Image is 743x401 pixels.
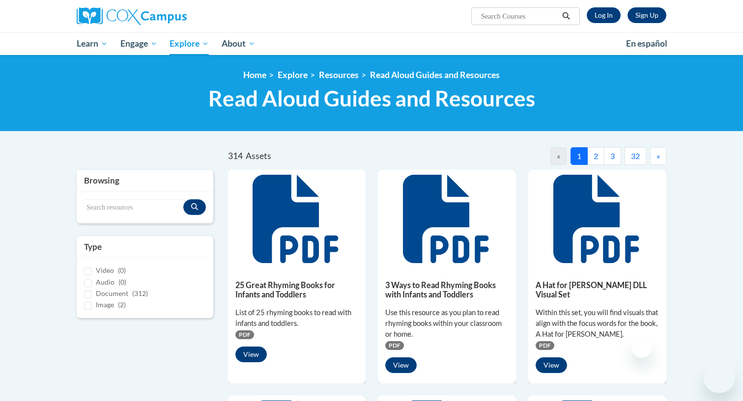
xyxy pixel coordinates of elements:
a: Engage [114,32,164,55]
span: About [222,38,255,50]
a: Cox Campus [77,7,263,25]
div: Main menu [62,32,681,55]
span: (0) [118,278,126,286]
span: PDF [385,341,404,350]
input: Search resources [84,199,183,216]
button: 32 [625,147,646,165]
div: Within this set, you will find visuals that align with the focus words for the book, A Hat for [P... [536,307,659,340]
span: Engage [120,38,157,50]
iframe: Close message [632,338,652,358]
nav: Pagination Navigation [447,147,666,165]
a: Read Aloud Guides and Resources [370,70,500,80]
button: View [385,357,417,373]
span: Video [96,266,114,274]
span: Image [96,300,114,309]
a: Log In [587,7,621,23]
a: Register [628,7,666,23]
span: Assets [246,151,271,161]
button: Search [559,10,573,22]
a: About [215,32,261,55]
div: List of 25 rhyming books to read with infants and toddlers. [235,307,359,329]
a: Resources [319,70,359,80]
button: View [235,347,267,362]
a: Explore [278,70,308,80]
button: View [536,357,567,373]
iframe: Button to launch messaging window [704,362,735,393]
h5: 3 Ways to Read Rhyming Books with Infants and Toddlers [385,280,509,299]
span: » [657,151,660,160]
button: Next [650,147,666,165]
span: Learn [77,38,108,50]
h3: Type [84,241,206,253]
a: En español [620,33,674,54]
span: Audio [96,278,114,286]
span: Read Aloud Guides and Resources [208,85,535,111]
input: Search Courses [480,10,559,22]
span: (312) [132,289,148,297]
button: 1 [571,147,588,165]
img: Cox Campus [77,7,187,25]
div: Use this resource as you plan to read rhyming books within your classroom or home. [385,307,509,340]
span: (0) [118,266,126,274]
span: 314 [228,151,243,161]
span: PDF [235,330,254,339]
a: Explore [163,32,215,55]
span: Document [96,289,128,297]
a: Learn [70,32,114,55]
button: 3 [604,147,621,165]
button: 2 [587,147,604,165]
span: Explore [170,38,209,50]
h5: A Hat for [PERSON_NAME] DLL Visual Set [536,280,659,299]
h3: Browsing [84,175,206,187]
span: En español [626,38,667,49]
h5: 25 Great Rhyming Books for Infants and Toddlers [235,280,359,299]
button: Search resources [183,199,206,215]
span: PDF [536,341,554,350]
span: (2) [118,300,126,309]
a: Home [243,70,266,80]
